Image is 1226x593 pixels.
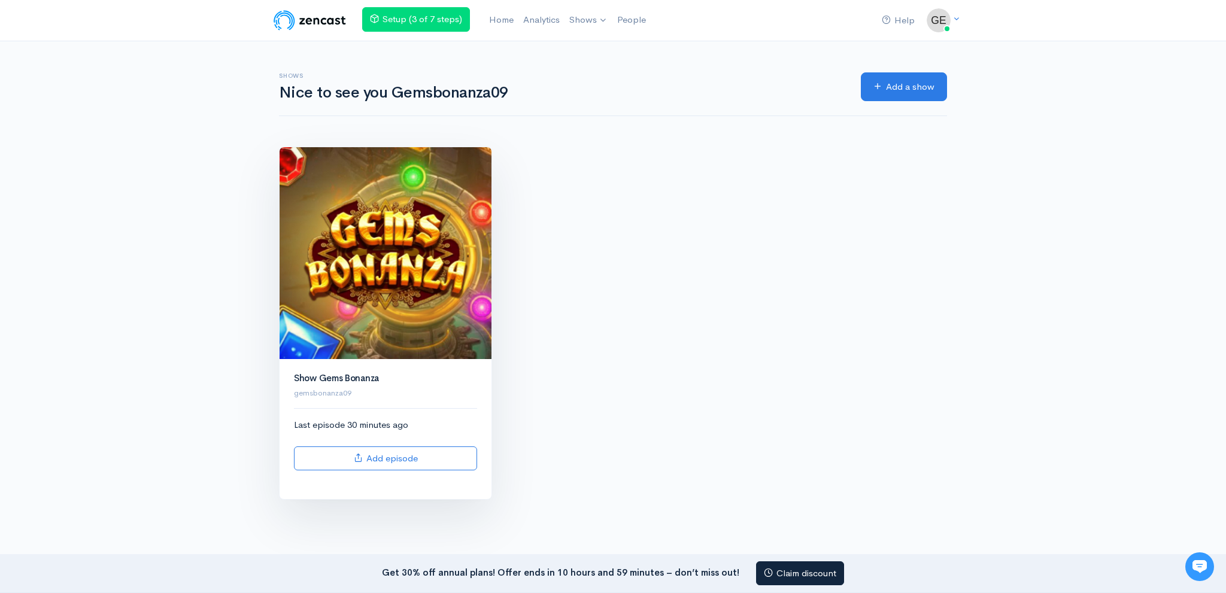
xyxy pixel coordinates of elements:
a: Claim discount [756,561,844,586]
a: Home [484,7,518,33]
iframe: gist-messenger-bubble-iframe [1185,552,1214,581]
p: Find an answer quickly [16,205,223,220]
input: Search articles [35,225,214,249]
img: Show Gems Bonanza [280,147,491,359]
a: Shows [565,7,612,34]
h1: Nice to see you Gemsbonanza09 [279,84,846,102]
button: New conversation [19,159,221,183]
a: Add a show [861,72,947,102]
strong: Get 30% off annual plans! Offer ends in 10 hours and 59 minutes – don’t miss out! [382,566,739,577]
p: gemsbonanza09 [294,387,477,399]
span: New conversation [77,166,144,175]
h2: Just let us know if you need anything and we'll be happy to help! 🙂 [18,80,221,137]
h1: Hi 👋 [18,58,221,77]
img: ... [927,8,951,32]
a: Show Gems Bonanza [294,372,379,384]
a: Setup (3 of 7 steps) [362,7,470,32]
a: Analytics [518,7,565,33]
a: Help [877,8,919,34]
img: ZenCast Logo [272,8,348,32]
h6: Shows [279,72,846,79]
a: Add episode [294,446,477,471]
a: People [612,7,651,33]
div: Last episode 30 minutes ago [294,418,477,470]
